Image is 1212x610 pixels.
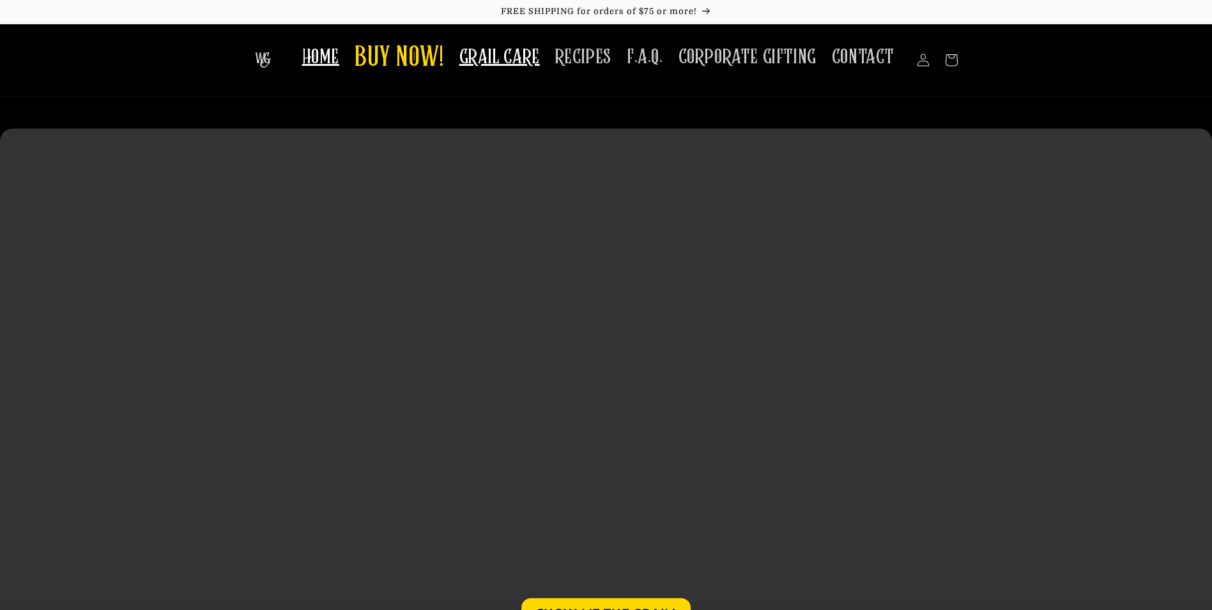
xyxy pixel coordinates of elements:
[295,37,347,77] a: HOME
[13,6,1199,17] p: FREE SHIPPING for orders of $75 or more!
[452,37,548,77] a: GRAIL CARE
[627,45,663,70] span: F.A.Q.
[555,45,611,70] span: RECIPES
[548,37,619,77] a: RECIPES
[255,52,271,68] img: The Whiskey Grail
[671,37,824,77] a: CORPORATE GIFTING
[459,45,540,70] span: GRAIL CARE
[679,45,817,70] span: CORPORATE GIFTING
[824,37,902,77] a: CONTACT
[832,45,894,70] span: CONTACT
[347,33,452,84] a: BUY NOW!
[355,41,444,76] span: BUY NOW!
[619,37,671,77] a: F.A.Q.
[302,45,339,70] span: HOME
